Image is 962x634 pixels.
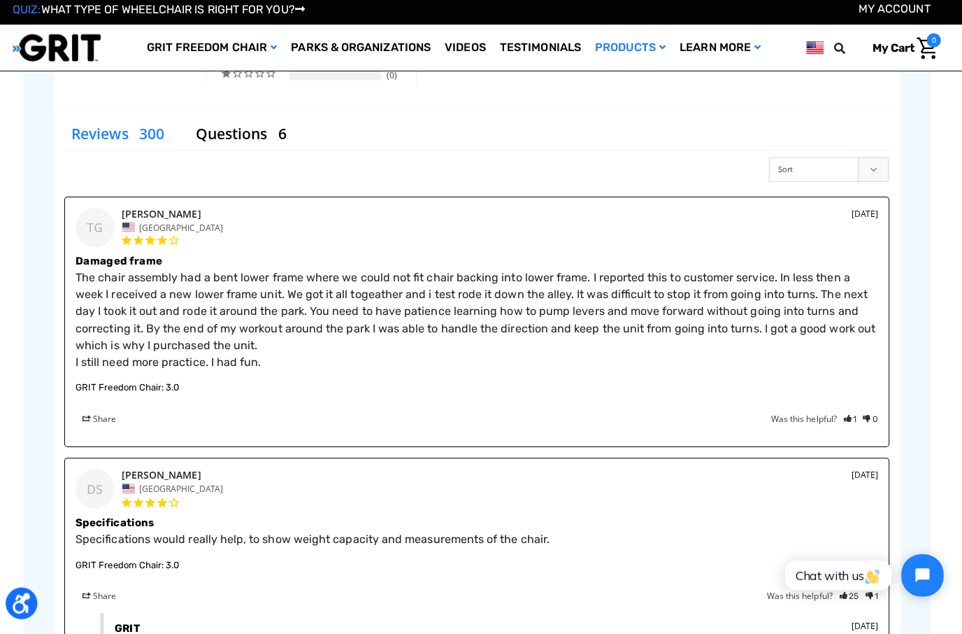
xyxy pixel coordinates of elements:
[127,498,187,511] span: 4-Star Rating Review
[83,385,186,395] a: GRIT Freedom Chair: 3.0
[83,516,879,533] h3: Specifications
[83,273,879,374] p: The chair assembly had a bent lower frame where we could not fit chair backing into lower frame. ...
[852,212,879,225] div: [DATE]
[768,591,879,603] div: Was this helpful?
[852,621,879,633] div: [DATE]
[129,227,142,237] img: United States
[21,9,310,22] a: QUIZ:WHAT TYPE OF WHEELCHAIR IS RIGHT FOR YOU?
[83,561,186,571] a: GRIT Freedom Chair: 3.0
[147,31,290,76] a: GRIT Freedom Chair
[873,47,915,60] span: My Cart
[83,256,879,273] h3: Damaged frame
[83,589,130,604] span: Share
[845,416,857,426] a: Rate review as helpful
[845,415,857,428] i: 1
[497,31,591,76] a: Testimonials
[83,533,879,549] p: Specifications would really help, to show weight capacity and measurements of the chair.
[83,414,130,428] span: Share
[864,415,879,428] i: 0
[127,238,187,251] span: 4-Star Rating Review
[807,45,825,62] img: us.png
[443,31,497,76] a: Videos
[129,470,208,484] strong: [PERSON_NAME]
[917,43,938,65] img: Cart
[773,415,879,428] div: Was this helpful?
[863,39,941,69] a: Cart with 0 items
[72,124,182,155] li: Reviews
[146,225,229,237] span: [GEOGRAPHIC_DATA]
[770,162,889,186] select: Sort reviews
[146,485,229,497] span: [GEOGRAPHIC_DATA]
[591,31,675,76] a: Products
[859,8,931,22] a: Account
[771,544,956,610] iframe: Tidio Chat
[129,486,142,495] img: United States
[842,39,863,69] input: Search
[927,39,941,53] span: 0
[675,31,770,76] a: Learn More
[83,212,122,251] div: TG
[21,9,49,22] span: QUIZ:
[864,416,879,426] a: Rate review as not helpful
[83,471,122,510] div: DS
[290,31,443,76] a: Parks & Organizations
[852,471,879,484] div: [DATE]
[195,124,303,155] li: Questions
[129,211,208,225] strong: [PERSON_NAME]
[21,39,108,68] img: GRIT All-Terrain Wheelchair and Mobility Equipment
